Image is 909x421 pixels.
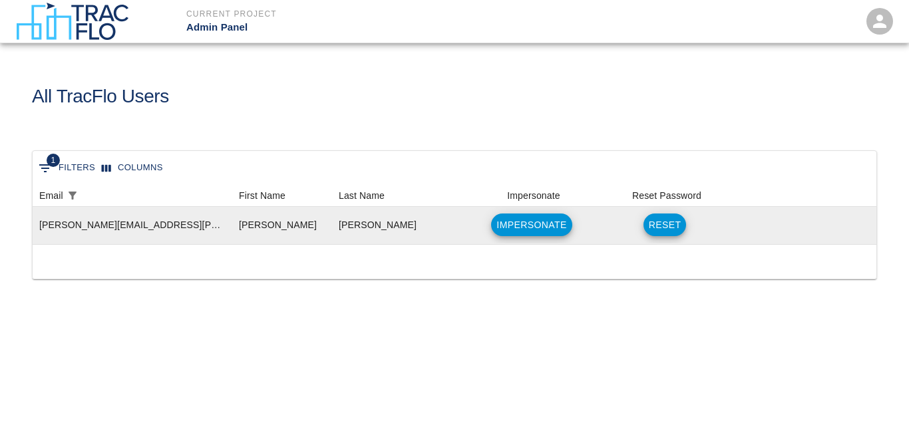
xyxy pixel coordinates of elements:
[239,218,317,231] div: Luigi
[33,185,232,206] div: Email
[35,158,98,179] button: Show filters
[632,185,701,206] div: Reset Password
[39,185,63,206] div: Email
[82,186,100,205] button: Sort
[643,213,687,236] button: Reset
[332,185,465,206] div: Last Name
[63,186,82,205] button: Show filters
[491,213,572,236] button: Impersonate
[465,185,598,206] div: Impersonate
[32,86,169,108] h1: All TracFlo Users
[39,218,226,231] div: khalid+luigi@tracflo.io
[842,357,909,421] iframe: Chat Widget
[98,158,166,178] button: Select columns
[63,186,82,205] div: 1 active filter
[16,3,128,40] img: TracFlo Logo
[239,185,285,206] div: First Name
[339,185,385,206] div: Last Name
[186,8,526,20] p: Current Project
[47,154,60,167] span: 1
[186,20,526,35] p: Admin Panel
[232,185,332,206] div: First Name
[598,185,731,206] div: Reset Password
[507,185,560,206] div: Impersonate
[339,218,417,231] div: Plummer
